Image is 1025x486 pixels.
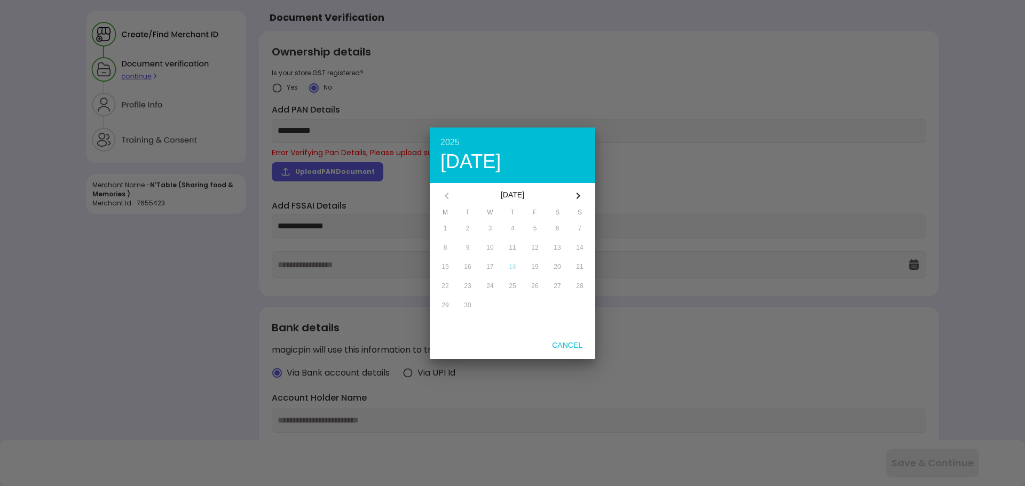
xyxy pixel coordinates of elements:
span: S [546,209,569,219]
span: 29 [441,301,448,309]
button: 25 [501,277,524,295]
button: 17 [479,258,501,276]
button: 12 [524,238,546,257]
span: 11 [509,244,516,251]
button: 26 [524,277,546,295]
button: 18 [501,258,524,276]
button: 14 [569,238,591,257]
button: 4 [501,219,524,237]
span: 10 [486,244,493,251]
span: 7 [578,225,582,232]
button: 20 [546,258,569,276]
span: 12 [531,244,538,251]
button: 9 [456,238,479,257]
button: 6 [546,219,569,237]
div: 2025 [440,138,585,147]
button: 11 [501,238,524,257]
span: 30 [464,301,471,309]
span: 17 [486,263,493,270]
button: 1 [434,219,456,237]
button: 2 [456,219,479,237]
span: 27 [554,282,561,290]
button: 7 [569,219,591,237]
button: 13 [546,238,569,257]
span: 1 [444,225,447,232]
button: 16 [456,258,479,276]
button: 22 [434,277,456,295]
button: 19 [524,258,546,276]
button: 23 [456,277,479,295]
span: 14 [576,244,583,251]
span: T [501,209,524,219]
button: 3 [479,219,501,237]
span: 3 [488,225,492,232]
span: 6 [556,225,559,232]
div: [DATE] [460,183,565,209]
span: 4 [511,225,515,232]
span: W [479,209,501,219]
button: 10 [479,238,501,257]
span: 15 [441,263,448,270]
span: T [456,209,479,219]
span: 28 [576,282,583,290]
span: F [524,209,546,219]
button: 15 [434,258,456,276]
span: 26 [531,282,538,290]
button: Cancel [543,336,591,355]
span: S [569,209,591,219]
span: 16 [464,263,471,270]
span: 24 [486,282,493,290]
button: 30 [456,296,479,314]
span: 21 [576,263,583,270]
span: 20 [554,263,561,270]
span: 2 [466,225,470,232]
button: 29 [434,296,456,314]
button: 8 [434,238,456,257]
span: 9 [466,244,470,251]
span: 8 [444,244,447,251]
span: 13 [554,244,561,251]
button: 28 [569,277,591,295]
button: 5 [524,219,546,237]
span: 22 [441,282,448,290]
span: Cancel [543,341,591,349]
button: 27 [546,277,569,295]
button: 21 [569,258,591,276]
span: 19 [531,263,538,270]
span: 23 [464,282,471,290]
div: [DATE] [440,152,585,171]
button: 24 [479,277,501,295]
span: 18 [509,263,516,270]
span: 5 [533,225,537,232]
span: M [434,209,456,219]
span: 25 [509,282,516,290]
